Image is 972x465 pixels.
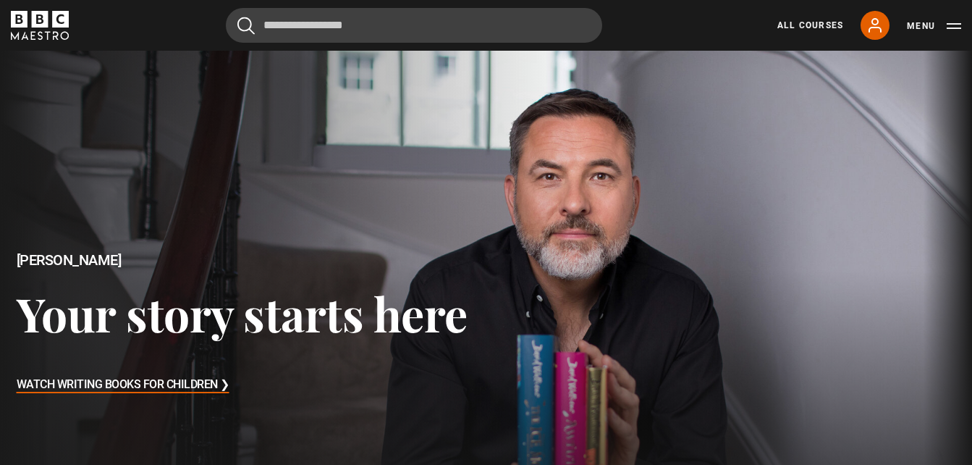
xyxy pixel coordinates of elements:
[907,19,961,33] button: Toggle navigation
[226,8,602,43] input: Search
[17,285,468,341] h3: Your story starts here
[11,11,69,40] svg: BBC Maestro
[237,17,255,35] button: Submit the search query
[17,252,468,269] h2: [PERSON_NAME]
[777,19,843,32] a: All Courses
[17,374,229,396] h3: Watch Writing Books for Children ❯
